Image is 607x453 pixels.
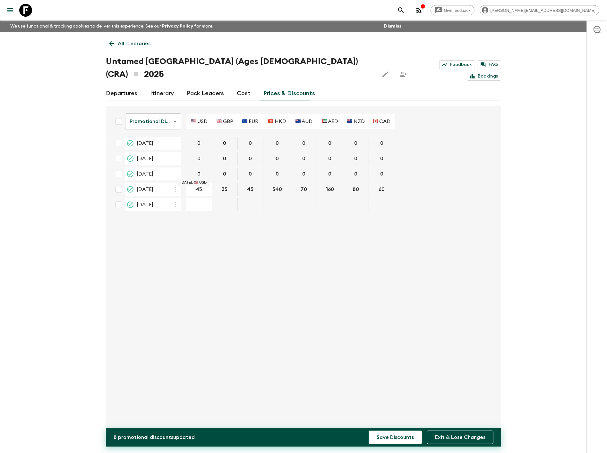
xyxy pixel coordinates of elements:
span: [DATE] [137,185,153,193]
button: 0 [215,137,235,150]
p: 🇭🇰 HKD [269,118,286,125]
div: 22 Mar 2025; 🇪🇺 EUR [238,137,263,150]
div: 20 Nov 2025; 🇦🇺 AUD [291,183,317,196]
div: 20 Nov 2025; 🇪🇺 EUR [238,183,263,196]
div: 20 Nov 2025; 🇳🇿 NZD [343,183,369,196]
div: Select all [112,115,125,128]
button: 0 [267,137,287,150]
a: Privacy Policy [162,24,193,29]
p: 8 promotional discount s updated [114,433,195,441]
div: 15 Jul 2025; 🇪🇺 EUR [238,152,263,165]
svg: Completed [126,155,134,162]
div: 11 Dec 2025; 🇪🇺 EUR [238,198,263,211]
div: 22 Mar 2025; 🇦🇪 AED [317,137,343,150]
button: 80 [345,183,367,196]
button: 0 [240,152,261,165]
div: 15 Jul 2025; 🇬🇧 GBP [212,152,238,165]
a: Cost [237,86,251,101]
button: 340 [265,183,290,196]
button: 0 [346,152,366,165]
div: Promotional Discount [125,112,181,130]
button: 0 [215,168,235,180]
div: 15 Jul 2025; 🇨🇦 CAD [369,152,395,165]
span: [PERSON_NAME][EMAIL_ADDRESS][DOMAIN_NAME] [487,8,599,13]
span: Give feedback [440,8,474,13]
h1: Untamed [GEOGRAPHIC_DATA] (Ages [DEMOGRAPHIC_DATA]) (CRA) 2025 [106,55,374,81]
svg: Completed [126,139,134,147]
button: 0 [267,168,287,180]
button: 160 [318,183,342,196]
button: 60 [371,183,393,196]
svg: Guaranteed [126,185,134,193]
div: 22 Mar 2025; 🇬🇧 GBP [212,137,238,150]
div: 20 Nov 2025; 🇨🇦 CAD [369,183,395,196]
div: 11 Dec 2025; 🇦🇺 AUD [291,198,317,211]
button: 0 [267,152,287,165]
div: 22 Mar 2025; 🇳🇿 NZD [343,137,369,150]
span: [DATE] [137,170,153,178]
button: search adventures [395,4,407,17]
span: [DATE] [137,139,153,147]
button: 0 [215,152,235,165]
button: 0 [240,168,261,180]
button: 0 [189,168,209,180]
div: 21 Aug 2025; 🇦🇪 AED [317,168,343,180]
button: 35 [214,183,235,196]
div: 15 Jul 2025; 🇦🇪 AED [317,152,343,165]
a: Departures [106,86,137,101]
div: 22 Mar 2025; 🇺🇸 USD [186,137,212,150]
div: 21 Aug 2025; 🇪🇺 EUR [238,168,263,180]
button: 0 [240,137,261,150]
p: 🇦🇪 AED [322,118,338,125]
div: 20 Nov 2025; 🇬🇧 GBP [212,183,238,196]
div: 21 Aug 2025; 🇭🇰 HKD [263,168,291,180]
p: 🇦🇺 AUD [296,118,313,125]
button: 0 [294,152,314,165]
button: 0 [372,152,392,165]
p: All itineraries [118,40,150,47]
a: Bookings [467,72,501,81]
div: 11 Dec 2025; 🇨🇦 CAD [369,198,395,211]
a: Feedback [439,60,475,69]
button: 45 [240,183,261,196]
div: 22 Mar 2025; 🇭🇰 HKD [263,137,291,150]
button: 0 [346,168,366,180]
button: 0 [189,137,209,150]
span: [DATE] [137,155,153,162]
div: 15 Jul 2025; 🇺🇸 USD [186,152,212,165]
div: 11 Dec 2025; 🇬🇧 GBP [212,198,238,211]
button: menu [4,4,17,17]
a: Pack Leaders [187,86,224,101]
div: 20 Nov 2025; 🇭🇰 HKD [263,183,291,196]
button: 0 [346,137,366,150]
svg: On Sale [126,201,134,209]
div: 21 Aug 2025; 🇨🇦 CAD [369,168,395,180]
div: [PERSON_NAME][EMAIL_ADDRESS][DOMAIN_NAME] [480,5,599,15]
div: 21 Aug 2025; 🇬🇧 GBP [212,168,238,180]
div: 15 Jul 2025; 🇦🇺 AUD [291,152,317,165]
button: 70 [293,183,315,196]
p: 🇨🇦 CAD [373,118,391,125]
button: 0 [294,168,314,180]
div: 21 Aug 2025; 🇦🇺 AUD [291,168,317,180]
button: 0 [372,137,392,150]
span: [DATE] [137,201,153,209]
p: 🇳🇿 NZD [347,118,365,125]
button: 0 [320,152,340,165]
div: 15 Jul 2025; 🇳🇿 NZD [343,152,369,165]
div: 11 Dec 2025; 🇳🇿 NZD [343,198,369,211]
a: All itineraries [106,37,154,50]
a: Prices & Discounts [263,86,315,101]
button: Dismiss [382,22,403,31]
div: 11 Dec 2025; 🇺🇸 USD [186,198,212,211]
div: 22 Mar 2025; 🇦🇺 AUD [291,137,317,150]
p: We use functional & tracking cookies to deliver this experience. See our for more. [8,21,216,32]
div: 20 Nov 2025; 🇦🇪 AED [317,183,343,196]
div: 11 Dec 2025; 🇭🇰 HKD [263,198,291,211]
div: 11 Dec 2025; 🇦🇪 AED [317,198,343,211]
button: 0 [294,137,314,150]
div: 21 Aug 2025; 🇳🇿 NZD [343,168,369,180]
a: FAQ [478,60,501,69]
span: Share this itinerary [397,68,410,81]
svg: Departed [126,170,134,178]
